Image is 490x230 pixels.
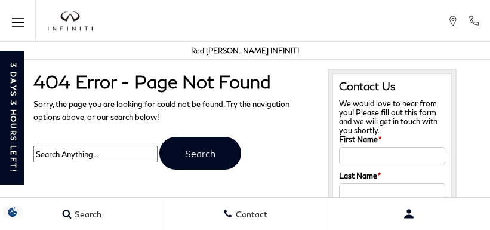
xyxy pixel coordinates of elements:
span: Contact [233,209,267,219]
h1: 404 Error - Page Not Found [33,72,310,91]
img: INFINITI [48,11,93,31]
a: Red [PERSON_NAME] INFINITI [191,46,299,55]
h3: Contact Us [339,80,445,93]
label: Last Name [339,171,381,180]
span: Search [72,209,101,219]
span: We would love to hear from you! Please fill out this form and we will get in touch with you shortly. [339,99,437,135]
div: Sorry, the page you are looking for could not be found. Try the navigation options above, or our ... [24,60,319,176]
label: First Name [339,135,381,144]
input: Search Anything... [33,146,158,162]
a: infiniti [48,11,93,31]
button: Open user profile menu [327,199,490,229]
input: Search [159,137,241,170]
